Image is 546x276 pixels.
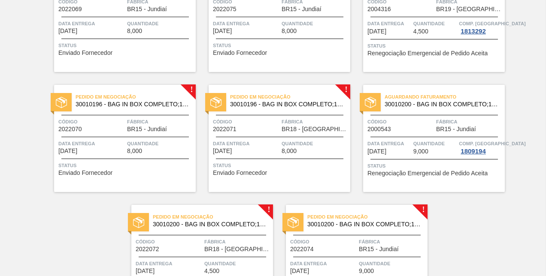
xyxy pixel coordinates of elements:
[213,41,348,50] span: Status
[210,97,221,108] img: status
[307,221,421,228] span: 30010200 - BAG IN BOX COMPLETO;18L;DIET;;
[459,148,487,155] div: 1809194
[385,93,505,101] span: Aguardando Faturamento
[413,148,428,155] span: 9,000
[350,85,505,192] a: statusAguardando Faturamento30010200 - BAG IN BOX COMPLETO;18L;DIET;;Código2000543FábricaBR15 - J...
[41,85,196,192] a: !statusPedido em Negociação30010196 - BAG IN BOX COMPLETO;18L;NORMAL;;Código2022070FábricaBR15 - ...
[58,161,194,170] span: Status
[413,28,428,35] span: 4,500
[153,213,273,221] span: Pedido em Negociação
[290,259,357,268] span: Data entrega
[127,19,194,28] span: Quantidade
[127,117,194,126] span: Fábrica
[213,126,237,132] span: 2022071
[58,50,112,56] span: Enviado Fornecedor
[367,117,434,126] span: Código
[204,246,271,252] span: BR18 - Pernambuco
[367,42,503,50] span: Status
[282,6,322,12] span: BR15 - Jundiaí
[459,28,487,35] div: 1813292
[133,217,144,228] img: status
[58,126,82,132] span: 2022070
[58,28,77,34] span: 03/10/2025
[213,117,279,126] span: Código
[359,268,374,274] span: 9,000
[367,139,411,148] span: Data entrega
[213,6,237,12] span: 2022075
[459,139,525,148] span: Comp. Carga
[213,50,267,56] span: Enviado Fornecedor
[367,19,411,28] span: Data entrega
[58,41,194,50] span: Status
[367,126,391,132] span: 2000543
[58,6,82,12] span: 2022069
[290,246,314,252] span: 2022074
[436,126,476,132] span: BR15 - Jundiaí
[213,139,279,148] span: Data entrega
[282,117,348,126] span: Fábrica
[58,19,125,28] span: Data entrega
[290,237,357,246] span: Código
[58,117,125,126] span: Código
[288,217,299,228] img: status
[459,19,525,28] span: Comp. Carga
[413,19,457,28] span: Quantidade
[282,126,348,132] span: BR18 - Pernambuco
[367,50,488,57] span: Renegociação Emergencial de Pedido Aceita
[213,161,348,170] span: Status
[196,85,350,192] a: !statusPedido em Negociação30010196 - BAG IN BOX COMPLETO;18L;NORMAL;;Código2022071FábricaBR18 - ...
[367,148,386,155] span: 21/10/2025
[76,101,189,108] span: 30010196 - BAG IN BOX COMPLETO;18L;NORMAL;;
[213,19,279,28] span: Data entrega
[365,97,376,108] img: status
[359,259,425,268] span: Quantidade
[436,6,503,12] span: BR19 - Nova Rio
[136,237,202,246] span: Código
[127,139,194,148] span: Quantidade
[307,213,428,221] span: Pedido em Negociação
[359,237,425,246] span: Fábrica
[58,148,77,154] span: 08/10/2025
[127,6,167,12] span: BR15 - Jundiaí
[367,28,386,35] span: 08/10/2025
[136,268,155,274] span: 24/10/2025
[413,139,457,148] span: Quantidade
[213,170,267,176] span: Enviado Fornecedor
[367,162,503,170] span: Status
[127,28,142,34] span: 8,000
[290,268,309,274] span: 03/11/2025
[58,139,125,148] span: Data entrega
[136,246,159,252] span: 2022072
[282,148,297,154] span: 8,000
[367,170,488,177] span: Renegociação Emergencial de Pedido Aceita
[367,6,391,12] span: 2004316
[204,259,271,268] span: Quantidade
[213,28,232,34] span: 07/10/2025
[56,97,67,108] img: status
[459,139,503,155] a: Comp. [GEOGRAPHIC_DATA]1809194
[58,170,112,176] span: Enviado Fornecedor
[230,101,343,108] span: 30010196 - BAG IN BOX COMPLETO;18L;NORMAL;;
[213,148,232,154] span: 09/10/2025
[282,28,297,34] span: 8,000
[136,259,202,268] span: Data entrega
[385,101,498,108] span: 30010200 - BAG IN BOX COMPLETO;18L;DIET;;
[204,268,219,274] span: 4,500
[436,117,503,126] span: Fábrica
[230,93,350,101] span: Pedido em Negociação
[282,139,348,148] span: Quantidade
[127,148,142,154] span: 8,000
[76,93,196,101] span: Pedido em Negociação
[282,19,348,28] span: Quantidade
[127,126,167,132] span: BR15 - Jundiaí
[359,246,399,252] span: BR15 - Jundiaí
[153,221,266,228] span: 30010200 - BAG IN BOX COMPLETO;18L;DIET;;
[459,19,503,35] a: Comp. [GEOGRAPHIC_DATA]1813292
[204,237,271,246] span: Fábrica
